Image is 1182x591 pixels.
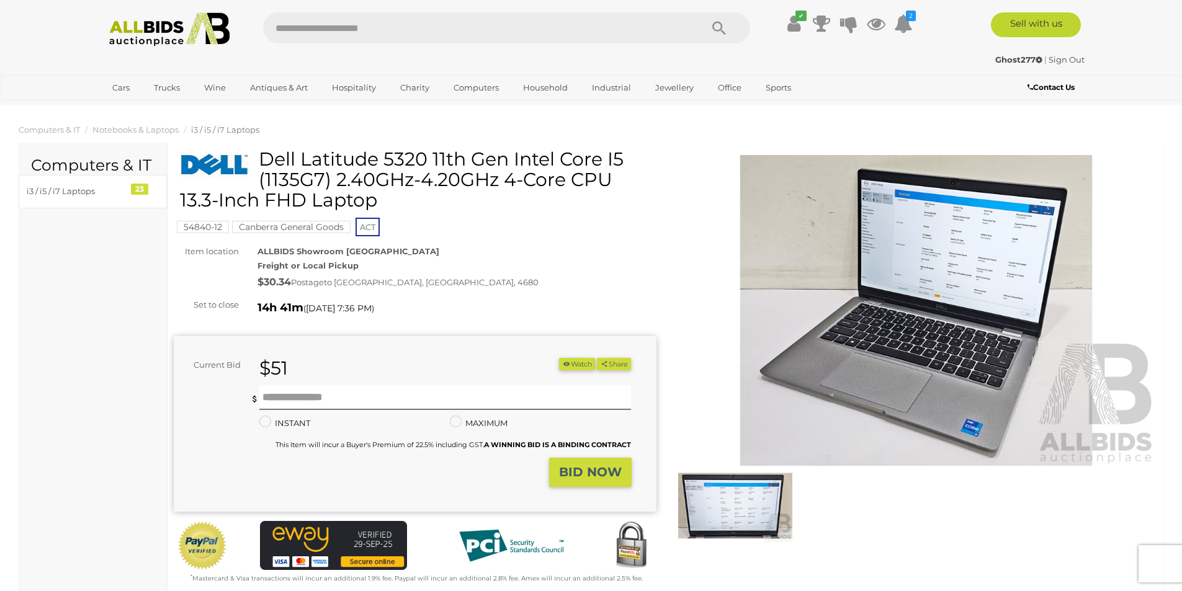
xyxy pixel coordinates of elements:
a: i3 / i5 / i7 Laptops [191,125,259,135]
strong: $51 [259,357,288,380]
a: Ghost277 [995,55,1044,64]
a: Office [710,78,750,98]
a: i3 / i5 / i7 Laptops 23 [19,175,167,208]
i: 2 [906,11,916,21]
strong: ALLBIDS Showroom [GEOGRAPHIC_DATA] [257,246,439,256]
span: | [1044,55,1047,64]
a: Computers & IT [19,125,80,135]
button: Search [688,12,750,43]
span: ( ) [303,303,374,313]
a: Trucks [146,78,188,98]
a: 54840-12 [177,222,229,232]
a: 2 [894,12,913,35]
h1: Dell Latitude 5320 11th Gen Intel Core I5 (1135G7) 2.40GHz-4.20GHz 4-Core CPU 13.3-Inch FHD Laptop [180,149,653,210]
a: Notebooks & Laptops [92,125,179,135]
a: Industrial [584,78,639,98]
i: ✔ [795,11,807,21]
img: Dell Latitude 5320 11th Gen Intel Core I5 (1135G7) 2.40GHz-4.20GHz 4-Core CPU 13.3-Inch FHD Laptop [678,469,792,543]
img: Dell Latitude 5320 11th Gen Intel Core I5 (1135G7) 2.40GHz-4.20GHz 4-Core CPU 13.3-Inch FHD Laptop [675,155,1158,466]
a: Charity [392,78,437,98]
mark: Canberra General Goods [232,221,351,233]
div: 23 [131,184,148,195]
a: Sports [758,78,799,98]
strong: BID NOW [559,464,622,479]
div: Set to close [164,298,248,312]
a: Household [515,78,576,98]
li: Watch this item [559,358,595,371]
div: i3 / i5 / i7 Laptops [27,184,129,198]
small: Mastercard & Visa transactions will incur an additional 1.9% fee. Paypal will incur an additional... [190,574,643,582]
strong: Ghost277 [995,55,1042,64]
a: ✔ [785,12,804,35]
span: [DATE] 7:36 PM [306,303,372,314]
img: eWAY Payment Gateway [260,521,407,570]
a: Wine [196,78,234,98]
strong: 14h 41m [257,301,303,314]
button: BID NOW [549,458,632,487]
mark: 54840-12 [177,221,229,233]
div: Current Bid [174,358,250,372]
a: Jewellery [647,78,702,98]
strong: $30.34 [257,276,291,288]
a: [GEOGRAPHIC_DATA] [104,98,208,118]
a: Sign Out [1049,55,1085,64]
button: Share [597,358,631,371]
label: MAXIMUM [450,416,508,430]
img: Allbids.com.au [102,12,237,47]
strong: Freight or Local Pickup [257,260,359,270]
a: Antiques & Art [242,78,316,98]
img: PCI DSS compliant [449,521,573,571]
img: Dell Latitude 5320 11th Gen Intel Core I5 (1135G7) 2.40GHz-4.20GHz 4-Core CPU 13.3-Inch FHD Laptop [180,152,249,177]
small: This Item will incur a Buyer's Premium of 22.5% including GST. [275,440,631,449]
a: Contact Us [1028,81,1078,94]
a: Sell with us [991,12,1081,37]
a: Cars [104,78,138,98]
a: Computers [445,78,507,98]
div: Postage [257,273,656,291]
label: INSTANT [259,416,310,430]
span: to [GEOGRAPHIC_DATA], [GEOGRAPHIC_DATA], 4680 [324,277,539,287]
h2: Computers & IT [31,157,154,174]
b: A WINNING BID IS A BINDING CONTRACT [484,440,631,449]
a: Hospitality [324,78,384,98]
span: ACT [356,218,380,236]
img: Official PayPal Seal [177,521,228,571]
div: Item location [164,244,248,259]
button: Watch [559,358,595,371]
img: Secured by Rapid SSL [606,521,656,571]
b: Contact Us [1028,82,1075,92]
a: Canberra General Goods [232,222,351,232]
